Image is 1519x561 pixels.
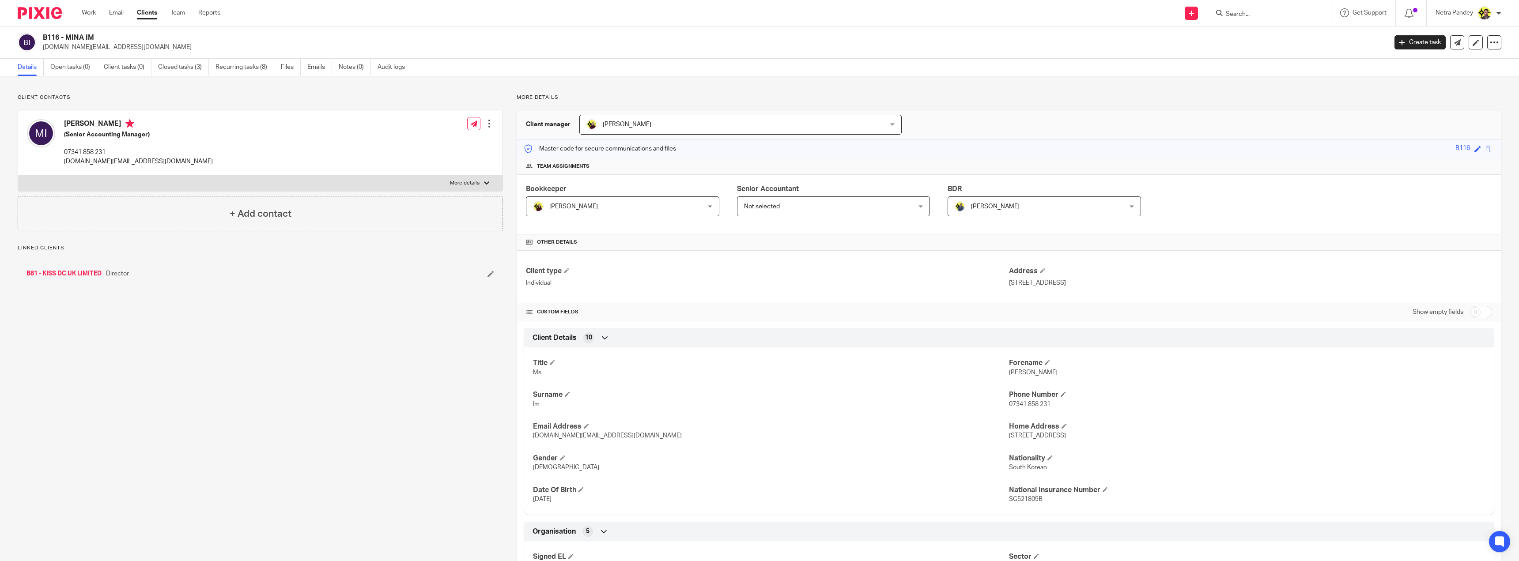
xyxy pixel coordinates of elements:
p: [DOMAIN_NAME][EMAIL_ADDRESS][DOMAIN_NAME] [43,43,1381,52]
span: Team assignments [537,163,589,170]
a: Details [18,59,44,76]
a: Reports [198,8,220,17]
span: South Korean [1009,464,1047,471]
h4: Client type [526,267,1009,276]
span: Client Details [533,333,577,343]
a: Emails [307,59,332,76]
img: svg%3E [18,33,36,52]
img: Dennis-Starbridge.jpg [955,201,965,212]
a: Recurring tasks (8) [215,59,274,76]
h4: National Insurance Number [1009,486,1485,495]
a: Closed tasks (3) [158,59,209,76]
label: Show empty fields [1413,308,1463,316]
a: Work [82,8,96,17]
span: [DATE] [533,496,552,502]
span: Organisation [533,527,576,536]
a: Team [170,8,185,17]
span: [PERSON_NAME] [971,203,1020,210]
span: [DEMOGRAPHIC_DATA] [533,464,599,471]
span: Senior Accountant [737,185,799,192]
span: BDR [948,185,962,192]
p: [DOMAIN_NAME][EMAIL_ADDRESS][DOMAIN_NAME] [64,157,213,166]
span: Other details [537,239,577,246]
img: Megan-Starbridge.jpg [533,201,544,212]
span: Im [533,401,540,407]
h4: [PERSON_NAME] [64,119,213,130]
h4: Phone Number [1009,390,1485,399]
h4: Home Address [1009,422,1485,431]
span: SG521809B [1009,496,1043,502]
div: B116 [1455,144,1470,154]
a: Open tasks (0) [50,59,97,76]
img: svg%3E [27,119,55,147]
p: Individual [526,279,1009,287]
h4: CUSTOM FIELDS [526,309,1009,316]
h4: Title [533,358,1009,368]
i: Primary [125,119,134,128]
h4: Forename [1009,358,1485,368]
p: Master code for secure communications and files [524,144,676,153]
h3: Client manager [526,120,571,129]
span: 10 [585,333,592,342]
p: Netra Pandey [1436,8,1473,17]
h4: + Add contact [230,207,291,221]
h4: Nationality [1009,454,1485,463]
span: [PERSON_NAME] [1009,369,1058,376]
h5: (Senior Accounting Manager) [64,130,213,139]
p: 07341 858 231 [64,148,213,157]
span: [DOMAIN_NAME][EMAIL_ADDRESS][DOMAIN_NAME] [533,433,682,439]
a: Email [109,8,124,17]
p: [STREET_ADDRESS] [1009,279,1492,287]
a: B81 - KISS DC UK LIMITED [26,269,102,278]
a: Client tasks (0) [104,59,151,76]
img: Pixie [18,7,62,19]
h2: B116 - MINA IM [43,33,1114,42]
span: Not selected [744,203,780,210]
h4: Gender [533,454,1009,463]
span: [PERSON_NAME] [549,203,598,210]
a: Clients [137,8,157,17]
span: 07341 858 231 [1009,401,1050,407]
p: Client contacts [18,94,503,101]
a: Audit logs [378,59,412,76]
span: Ms [533,369,541,376]
h4: Date Of Birth [533,486,1009,495]
a: Files [281,59,301,76]
h4: Surname [533,390,1009,399]
p: More details [450,180,480,187]
input: Search [1225,11,1304,19]
p: More details [517,94,1501,101]
a: Create task [1394,35,1446,49]
span: 5 [586,527,589,536]
img: Netra-New-Starbridge-Yellow.jpg [1477,6,1492,20]
h4: Address [1009,267,1492,276]
img: Megan-Starbridge.jpg [586,119,597,130]
p: Linked clients [18,245,503,252]
span: Get Support [1353,10,1387,16]
span: [STREET_ADDRESS] [1009,433,1066,439]
span: Director [106,269,129,278]
a: Notes (0) [339,59,371,76]
span: Bookkeeper [526,185,567,192]
h4: Email Address [533,422,1009,431]
span: [PERSON_NAME] [603,121,651,128]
